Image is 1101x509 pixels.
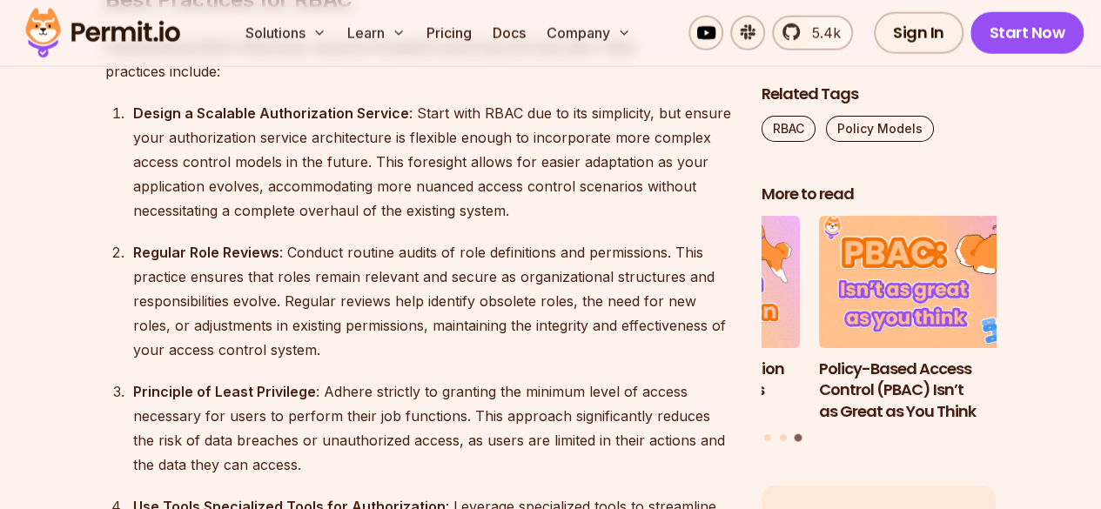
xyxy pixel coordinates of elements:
button: Company [540,16,638,50]
button: Go to slide 3 [795,433,802,441]
button: Solutions [238,16,333,50]
button: Go to slide 2 [780,433,787,440]
li: 2 of 3 [566,216,801,423]
a: Policy-Based Access Control (PBAC) Isn’t as Great as You ThinkPolicy-Based Access Control (PBAC) ... [819,216,1054,423]
a: Docs [486,16,533,50]
a: Policy Models [826,116,934,142]
button: Go to slide 1 [764,433,771,440]
h3: Policy-Based Access Control (PBAC) Isn’t as Great as You Think [819,358,1054,422]
h2: Related Tags [762,84,997,105]
h2: More to read [762,184,997,205]
div: : Start with RBAC due to its simplicity, but ensure your authorization service architecture is fl... [133,101,734,223]
strong: Design a Scalable Authorization Service [133,104,409,122]
a: 5.4k [772,16,853,50]
button: Learn [340,16,413,50]
a: Start Now [970,12,1084,54]
li: 3 of 3 [819,216,1054,423]
h3: Implementing Authentication and Authorization in Next.js [566,358,801,401]
strong: Principle of Least Privilege [133,383,316,400]
img: Policy-Based Access Control (PBAC) Isn’t as Great as You Think [819,216,1054,348]
strong: Regular Role Reviews [133,244,279,261]
img: Permit logo [17,3,188,63]
div: Posts [762,216,997,444]
div: : Adhere strictly to granting the minimum level of access necessary for users to perform their jo... [133,379,734,477]
a: RBAC [762,116,816,142]
a: Sign In [874,12,963,54]
span: 5.4k [802,23,841,44]
a: Pricing [420,16,479,50]
div: : Conduct routine audits of role definitions and permissions. This practice ensures that roles re... [133,240,734,362]
img: Implementing Authentication and Authorization in Next.js [566,216,801,348]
